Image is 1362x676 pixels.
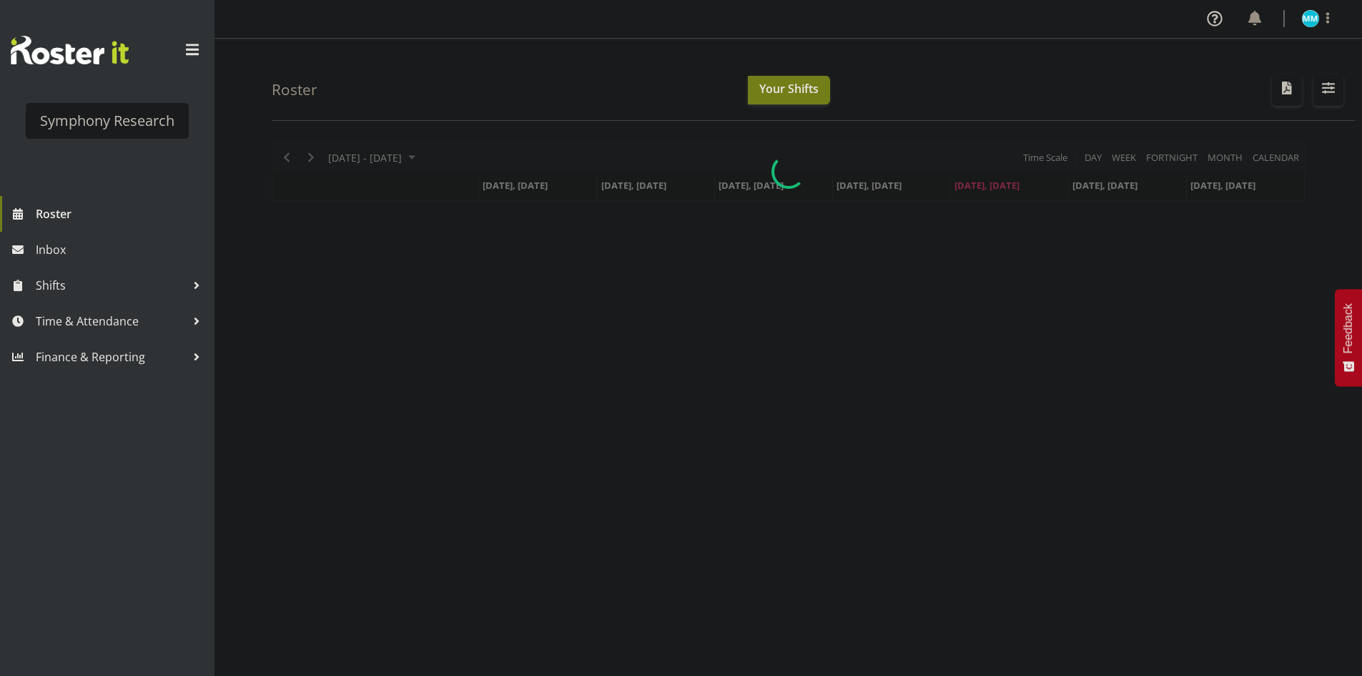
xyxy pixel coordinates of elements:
h4: Roster [272,82,317,98]
img: murphy-mulholland11450.jpg [1302,10,1319,27]
span: Roster [36,203,207,225]
img: Rosterit website logo [11,36,129,64]
span: Feedback [1342,303,1355,353]
span: Time & Attendance [36,310,186,332]
button: Your Shifts [748,76,830,104]
button: Feedback - Show survey [1335,289,1362,386]
span: Inbox [36,239,207,260]
span: Finance & Reporting [36,346,186,368]
div: Symphony Research [40,110,174,132]
button: Filter Shifts [1313,74,1343,106]
span: Your Shifts [759,81,819,97]
button: Download a PDF of the roster according to the set date range. [1272,74,1302,106]
span: Shifts [36,275,186,296]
